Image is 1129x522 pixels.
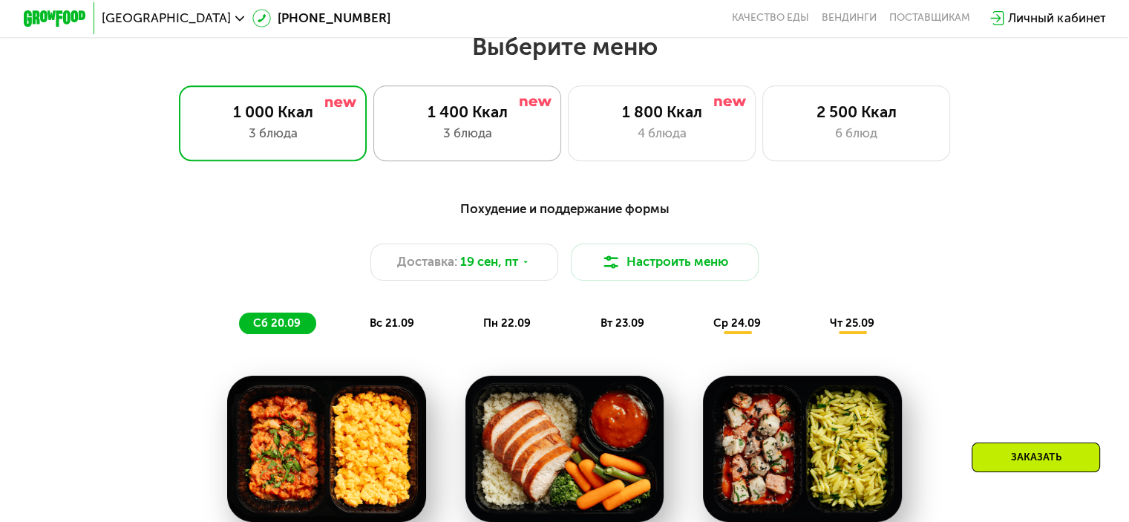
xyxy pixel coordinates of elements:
[779,124,934,143] div: 6 блюд
[390,102,545,121] div: 1 400 Ккал
[390,124,545,143] div: 3 блюда
[889,12,970,25] div: поставщикам
[397,252,457,271] span: Доставка:
[50,32,1079,62] h2: Выберите меню
[460,252,518,271] span: 19 сен, пт
[195,102,350,121] div: 1 000 Ккал
[571,244,759,281] button: Настроить меню
[1008,9,1105,27] div: Личный кабинет
[830,316,874,330] span: чт 25.09
[252,9,390,27] a: [PHONE_NUMBER]
[370,316,414,330] span: вс 21.09
[972,443,1100,472] div: Заказать
[779,102,934,121] div: 2 500 Ккал
[584,124,739,143] div: 4 блюда
[732,12,809,25] a: Качество еды
[102,12,231,25] span: [GEOGRAPHIC_DATA]
[713,316,761,330] span: ср 24.09
[600,316,644,330] span: вт 23.09
[822,12,877,25] a: Вендинги
[100,199,1029,218] div: Похудение и поддержание формы
[584,102,739,121] div: 1 800 Ккал
[253,316,301,330] span: сб 20.09
[195,124,350,143] div: 3 блюда
[483,316,531,330] span: пн 22.09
